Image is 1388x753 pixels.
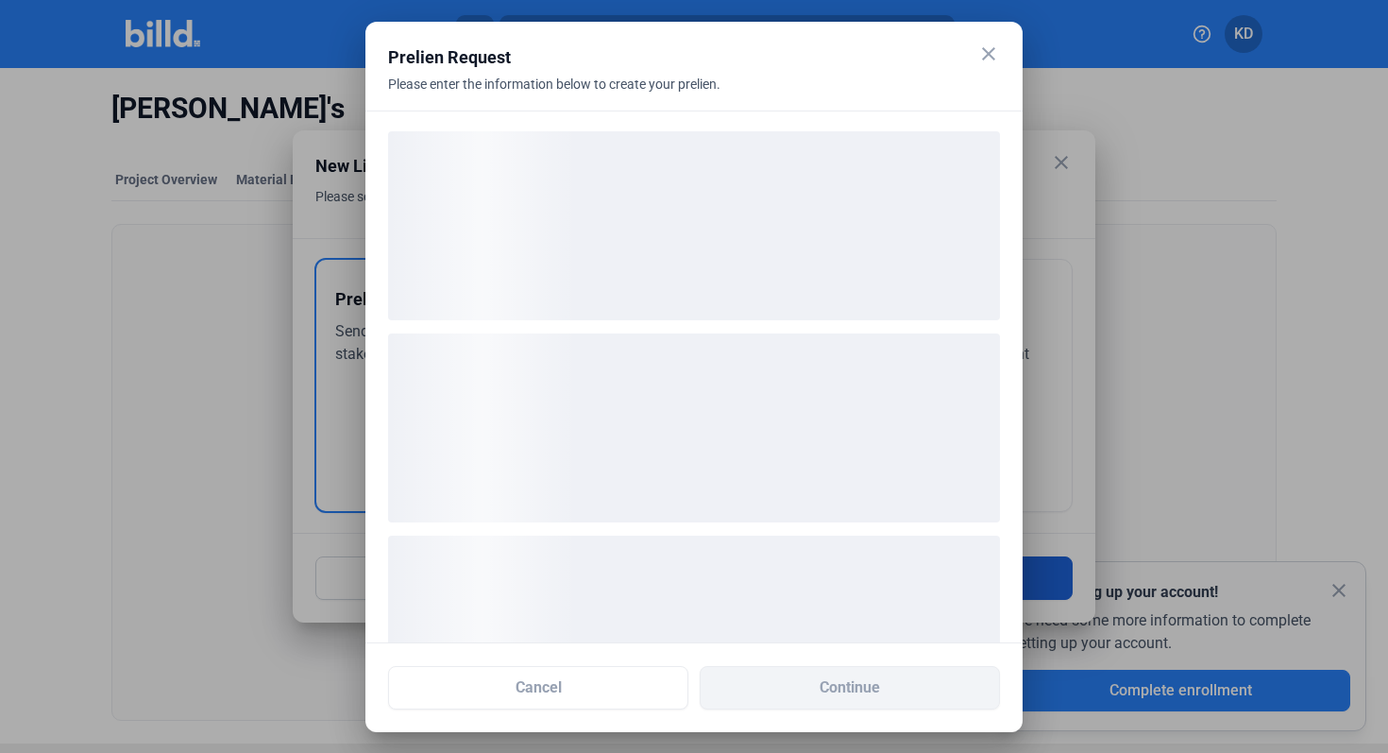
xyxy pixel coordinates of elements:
mat-icon: close [977,43,1000,65]
button: Cancel [388,666,688,710]
button: Continue [700,666,1000,710]
div: loading [388,131,1000,320]
div: Prelien Request [388,44,953,71]
div: loading [388,334,1000,522]
div: Please enter the information below to create your prelien. [388,75,953,116]
div: loading [388,536,1000,725]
